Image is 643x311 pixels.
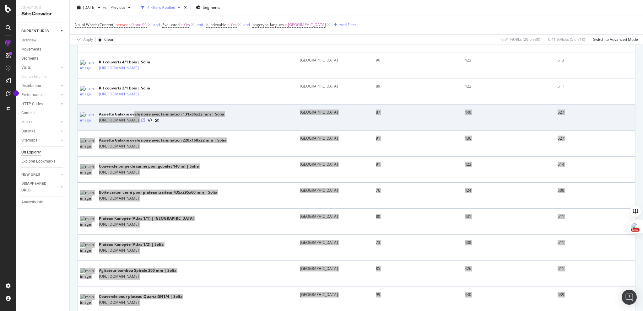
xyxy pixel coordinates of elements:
[230,20,237,29] span: Yes
[252,22,284,27] span: pagetype-langues
[193,3,223,13] button: Segments
[243,22,250,27] div: and
[16,16,71,21] div: Domaine: [DOMAIN_NAME]
[465,110,552,115] div: 440
[300,136,370,141] div: [GEOGRAPHIC_DATA]
[300,292,370,298] div: [GEOGRAPHIC_DATA]
[21,137,37,144] div: Sitemaps
[108,5,126,10] span: Previous
[13,90,19,96] div: Tooltip anchor
[465,162,552,167] div: 423
[99,221,139,228] a: [URL][DOMAIN_NAME]
[80,190,96,201] img: main image
[33,37,48,41] div: Domaine
[21,180,59,194] a: DISAPPEARED URLS
[558,136,633,141] div: 527
[79,37,95,41] div: Mots-clés
[99,164,199,169] div: Couvercle pulpe de canne pour gobelet 140 ml | Solia
[99,242,164,247] div: Plateau Kanopée (Atlas 1/2) | Solia
[10,16,15,21] img: website_grey.svg
[75,3,103,13] button: [DATE]
[99,169,139,175] a: [URL][DOMAIN_NAME]
[206,22,226,27] span: Is Indexable
[376,136,459,141] div: 91
[376,214,459,219] div: 80
[80,60,96,71] img: main image
[96,35,114,45] button: Clear
[104,37,114,42] div: Clear
[21,37,36,44] div: Overview
[99,268,176,273] div: Agitateur bambou Spirale 200 mm | Solia
[300,240,370,245] div: [GEOGRAPHIC_DATA]
[21,83,59,89] a: Distribution
[21,128,35,135] div: Outlinks
[21,83,41,89] div: Distribution
[376,110,459,115] div: 87
[21,149,65,156] a: Url Explorer
[21,5,64,10] div: Analytics
[465,57,552,63] div: 423
[21,119,32,126] div: Inlinks
[21,180,53,194] div: DISAPPEARED URLS
[21,101,43,107] div: HTTP Codes
[21,64,31,71] div: Visits
[80,268,96,279] img: main image
[465,240,552,245] div: 438
[21,92,59,98] a: Performance
[80,216,96,227] img: main image
[558,83,633,89] div: 511
[21,171,59,178] a: NEW URLS
[80,164,96,175] img: main image
[21,55,38,62] div: Segments
[243,22,250,28] button: and
[80,86,96,97] img: main image
[184,20,190,29] span: Yes
[99,85,159,91] div: Kit couverts 2/1 bois | Solia
[80,138,96,149] img: main image
[21,92,43,98] div: Performance
[99,216,194,221] div: Plateau Kanopée (Atlas 1/1) | [GEOGRAPHIC_DATA]
[197,22,203,28] button: and
[376,240,459,245] div: 73
[153,22,160,27] div: and
[99,59,159,65] div: Kit couverts 4/1 bois | Solia
[99,294,182,299] div: Couvercle pour plateau Quartz GN1/4 | Solia
[148,118,152,122] button: View HTML Source
[10,10,15,15] img: logo_orange.svg
[116,22,131,27] span: between
[558,266,633,271] div: 511
[558,292,633,298] div: 539
[80,242,96,253] img: main image
[108,3,133,13] button: Previous
[21,128,59,135] a: Outlinks
[99,65,139,71] a: [URL][DOMAIN_NAME]
[99,273,139,280] a: [URL][DOMAIN_NAME]
[80,112,96,123] img: main image
[376,188,459,193] div: 76
[99,137,226,143] div: Assiette Galaxie ovale noire avec lamination 220x160x22 mm | Solia
[285,22,287,27] span: =
[465,292,552,298] div: 440
[80,294,96,305] img: main image
[99,190,217,195] div: Boîte carton verni pour plateau traiteur 435x295x60 mm | Solia
[21,199,65,206] a: Analysis Info
[591,35,638,45] button: Switch to Advanced Mode
[465,136,552,141] div: 436
[21,110,35,116] div: Content
[21,64,59,71] a: Visits
[300,110,370,115] div: [GEOGRAPHIC_DATA]
[21,158,55,165] div: Explorer Bookmarks
[21,46,65,53] a: Movements
[376,57,459,63] div: 90
[132,20,147,29] span: 0 and 99
[26,36,31,41] img: tab_domain_overview_orange.svg
[21,149,41,156] div: Url Explorer
[465,83,552,89] div: 422
[622,290,637,305] div: Open Intercom Messenger
[21,110,65,116] a: Content
[83,37,93,42] div: Apply
[18,10,31,15] div: v 4.0.25
[376,292,459,298] div: 99
[153,22,160,28] button: and
[21,37,65,44] a: Overview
